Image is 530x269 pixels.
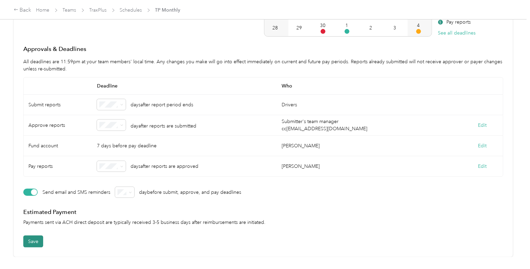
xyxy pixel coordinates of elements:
p: Payments sent via ACH direct deposit are typically received 3-5 business days after reimbursement... [23,219,503,226]
div: 2 [369,24,372,31]
button: Edit [478,142,487,149]
span: $ [438,20,443,25]
div: 29 [296,24,302,31]
a: Home [36,7,50,13]
div: 1 [346,22,348,29]
div: Approve reports [24,115,92,136]
a: Schedules [120,7,142,13]
p: days after report period ends [131,101,193,108]
div: Submit reports [24,95,92,115]
div: Fund account [24,136,92,156]
div: Pay reports [24,156,92,177]
div: [PERSON_NAME] [282,163,320,170]
div: 30 [320,22,326,29]
button: See all deadlines [438,29,476,37]
h4: Approvals & Deadlines [23,45,503,53]
a: Teams [63,7,76,13]
div: Pay reports [438,18,492,26]
p: days after reports are approved [131,163,198,170]
div: Submitter's team manager [282,118,368,125]
div: Drivers [277,95,503,115]
iframe: Everlance-gr Chat Button Frame [492,231,530,269]
p: day before submit, approve, and pay deadlines [139,189,241,196]
div: cc [EMAIL_ADDRESS][DOMAIN_NAME] [282,125,368,132]
div: 4 [417,22,420,29]
div: 28 [272,24,278,31]
p: day after reports are submitted [131,121,196,130]
div: 7 days before pay deadline [92,136,277,156]
p: All deadlines are 11:59pm at your team members' local time. Any changes you make will go into eff... [23,58,503,72]
span: TP Monthly [155,6,181,14]
h4: Estimated Payment [23,208,503,216]
span: Who [277,78,462,95]
a: TraxPlus [89,7,107,13]
button: Edit [478,163,487,170]
div: 3 [393,24,396,31]
button: Edit [478,122,487,129]
div: Back [14,6,32,14]
p: Send email and SMS reminders [42,185,110,200]
button: Save [23,236,43,247]
span: Deadline [92,78,277,95]
div: [PERSON_NAME] [282,142,320,149]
